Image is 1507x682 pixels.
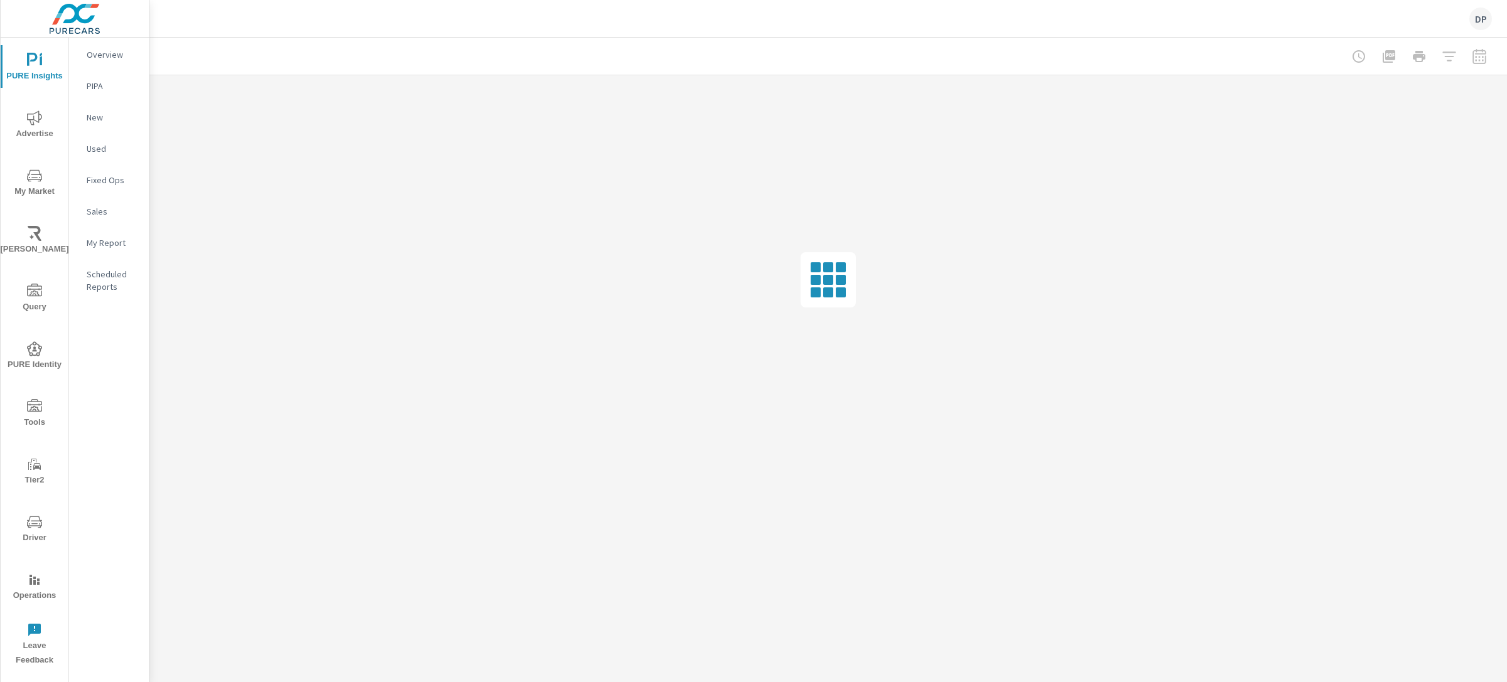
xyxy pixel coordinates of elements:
p: Sales [87,205,139,218]
div: nav menu [1,38,68,673]
div: Overview [69,45,149,64]
div: Used [69,139,149,158]
span: Tools [4,399,65,430]
span: Operations [4,572,65,603]
div: DP [1469,8,1492,30]
div: New [69,108,149,127]
span: Driver [4,514,65,545]
span: My Market [4,168,65,199]
span: Tier2 [4,457,65,488]
p: My Report [87,237,139,249]
p: Scheduled Reports [87,268,139,293]
p: Overview [87,48,139,61]
p: Fixed Ops [87,174,139,186]
span: PURE Insights [4,53,65,83]
div: Scheduled Reports [69,265,149,296]
p: Used [87,142,139,155]
span: Advertise [4,110,65,141]
div: PIPA [69,77,149,95]
span: Leave Feedback [4,622,65,668]
span: PURE Identity [4,341,65,372]
div: My Report [69,233,149,252]
p: New [87,111,139,124]
span: [PERSON_NAME] [4,226,65,257]
div: Fixed Ops [69,171,149,189]
div: Sales [69,202,149,221]
p: PIPA [87,80,139,92]
span: Query [4,284,65,314]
